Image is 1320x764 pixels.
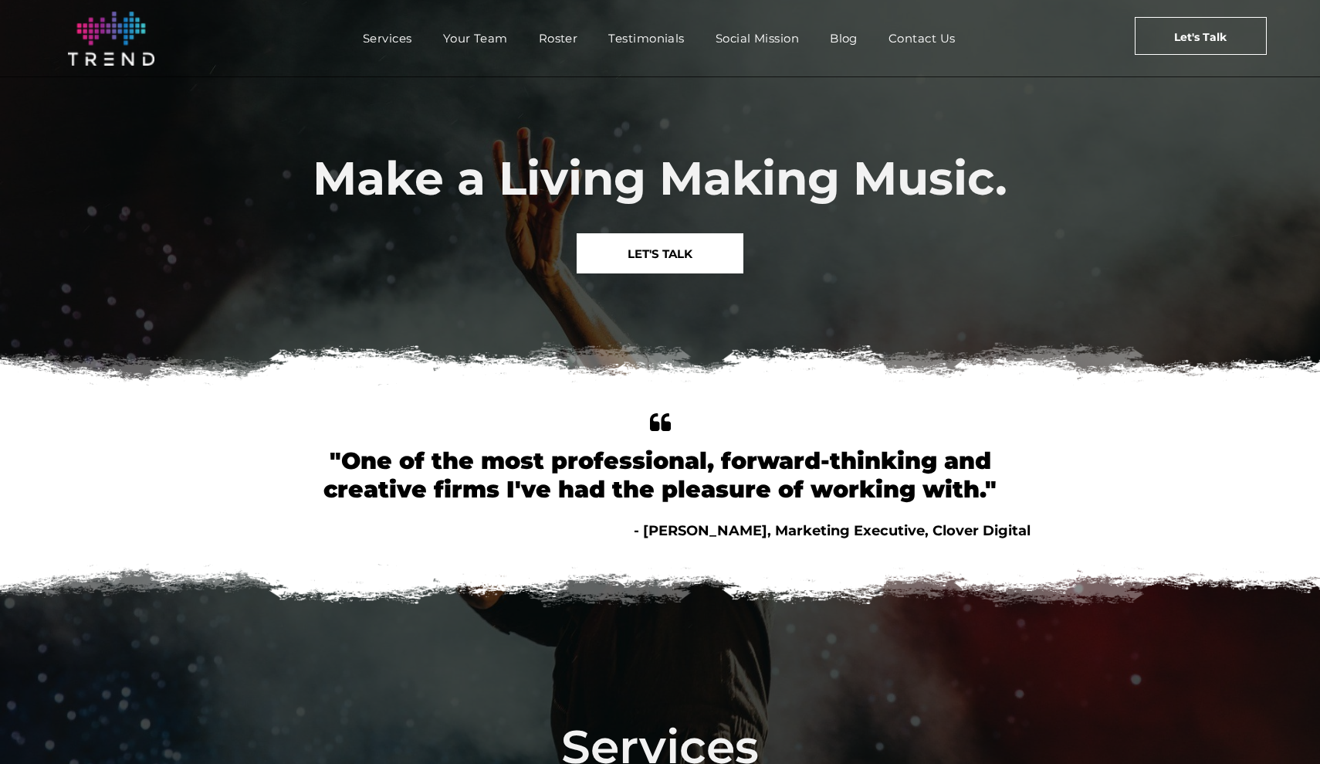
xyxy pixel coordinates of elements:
[577,233,743,273] a: LET'S TALK
[523,27,594,49] a: Roster
[323,447,997,504] font: "One of the most professional, forward-thinking and creative firms I've had the pleasure of worki...
[593,27,699,49] a: Testimonials
[873,27,971,49] a: Contact Us
[700,27,814,49] a: Social Mission
[68,12,154,66] img: logo
[1135,17,1267,55] a: Let's Talk
[634,522,1031,539] span: - [PERSON_NAME], Marketing Executive, Clover Digital
[814,27,873,49] a: Blog
[347,27,428,49] a: Services
[428,27,523,49] a: Your Team
[1174,18,1227,56] span: Let's Talk
[628,234,692,273] span: LET'S TALK
[313,150,1007,206] span: Make a Living Making Music.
